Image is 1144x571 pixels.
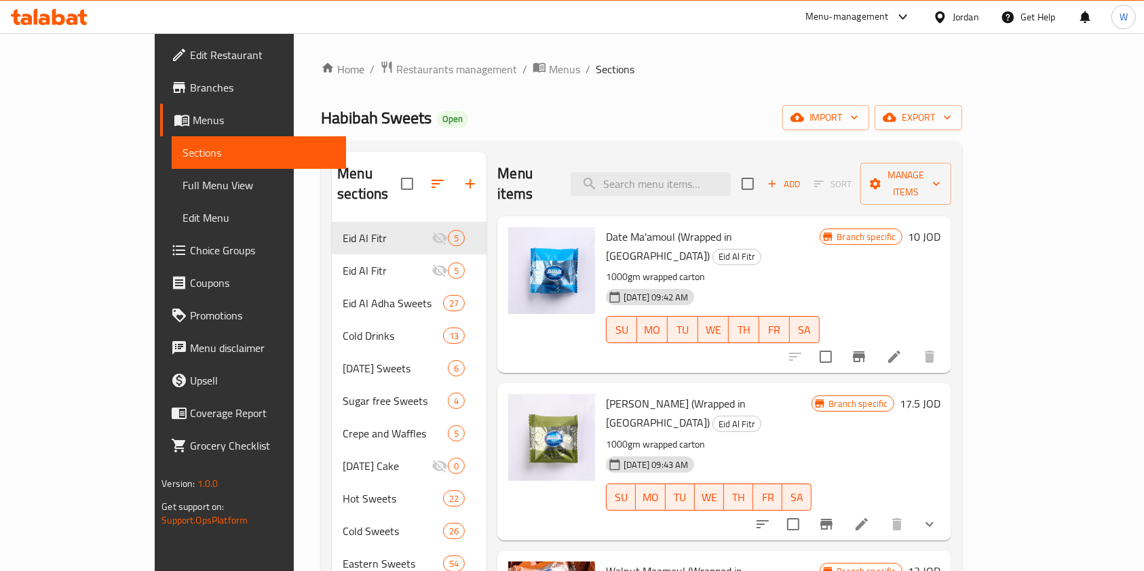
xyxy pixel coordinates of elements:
[875,105,962,130] button: export
[449,362,464,375] span: 6
[380,60,517,78] a: Restaurants management
[190,340,335,356] span: Menu disclaimer
[921,516,938,532] svg: Show Choices
[729,488,748,507] span: TH
[193,112,335,128] span: Menus
[713,249,761,264] span: Eid Al Fitr
[432,458,448,474] svg: Inactive section
[343,360,448,376] div: Ramadan Sweets
[332,450,487,482] div: [DATE] Cake0
[343,523,443,539] div: Cold Sweets
[343,458,432,474] span: [DATE] Cake
[443,490,465,507] div: items
[712,416,761,432] div: Eid Al Fitr
[160,267,346,299] a: Coupons
[668,316,698,343] button: TU
[788,488,806,507] span: SA
[508,394,595,481] img: Pistachio Maamoul (Wrapped in Carton)
[321,60,962,78] nav: breadcrumb
[762,174,805,195] button: Add
[900,394,940,413] h6: 17.5 JOD
[733,170,762,198] span: Select section
[160,332,346,364] a: Menu disclaimer
[432,230,448,246] svg: Inactive section
[437,111,468,127] div: Open
[160,397,346,429] a: Coverage Report
[172,136,346,169] a: Sections
[860,163,951,205] button: Manage items
[698,316,729,343] button: WE
[641,488,660,507] span: MO
[332,352,487,385] div: [DATE] Sweets6
[885,109,951,126] span: export
[443,523,465,539] div: items
[343,425,448,441] span: Crepe and Waffles
[449,395,464,408] span: 4
[713,416,761,432] span: Eid Al Fitr
[332,385,487,417] div: Sugar free Sweets4
[790,316,820,343] button: SA
[618,458,693,471] span: [DATE] 09:43 AM
[831,231,901,243] span: Branch specific
[437,113,468,125] span: Open
[765,320,784,340] span: FR
[190,307,335,323] span: Promotions
[432,262,448,279] svg: Inactive section
[753,484,782,511] button: FR
[160,71,346,104] a: Branches
[618,291,693,304] span: [DATE] 09:42 AM
[172,169,346,201] a: Full Menu View
[586,61,590,77] li: /
[332,515,487,547] div: Cold Sweets26
[343,393,448,409] span: Sugar free Sweets
[448,393,465,409] div: items
[779,510,807,538] span: Select to update
[886,349,902,365] a: Edit menu item
[444,297,464,310] span: 27
[1120,9,1128,24] span: W
[671,488,689,507] span: TU
[421,168,454,200] span: Sort sections
[606,269,820,285] p: 1000gm wrapped carton
[332,254,487,287] div: Eid Al Fitr5
[190,242,335,258] span: Choice Groups
[636,484,665,511] button: MO
[343,458,432,474] div: Ramadan Cake
[332,417,487,450] div: Crepe and Waffles5
[444,492,464,505] span: 22
[343,295,443,311] span: Eid Al Adha Sweets
[449,460,464,473] span: 0
[871,167,940,201] span: Manage items
[197,475,218,492] span: 1.0.0
[332,319,487,352] div: Cold Drinks13
[161,475,195,492] span: Version:
[343,328,443,344] div: Cold Drinks
[606,436,812,453] p: 1000gm wrapped carton
[190,405,335,421] span: Coverage Report
[160,39,346,71] a: Edit Restaurant
[606,227,732,266] span: Date Ma'amoul (Wrapped in [GEOGRAPHIC_DATA])
[759,488,777,507] span: FR
[161,511,248,529] a: Support.OpsPlatform
[190,437,335,454] span: Grocery Checklist
[332,222,487,254] div: Eid Al Fitr5
[793,109,858,126] span: import
[782,105,869,130] button: import
[522,61,527,77] li: /
[448,230,465,246] div: items
[724,484,753,511] button: TH
[612,320,632,340] span: SU
[571,172,731,196] input: search
[805,174,860,195] span: Select section first
[343,230,432,246] span: Eid Al Fitr
[343,490,443,507] div: Hot Sweets
[444,557,464,570] span: 54
[497,163,554,204] h2: Menu items
[533,60,580,78] a: Menus
[190,47,335,63] span: Edit Restaurant
[183,177,335,193] span: Full Menu View
[913,340,946,373] button: delete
